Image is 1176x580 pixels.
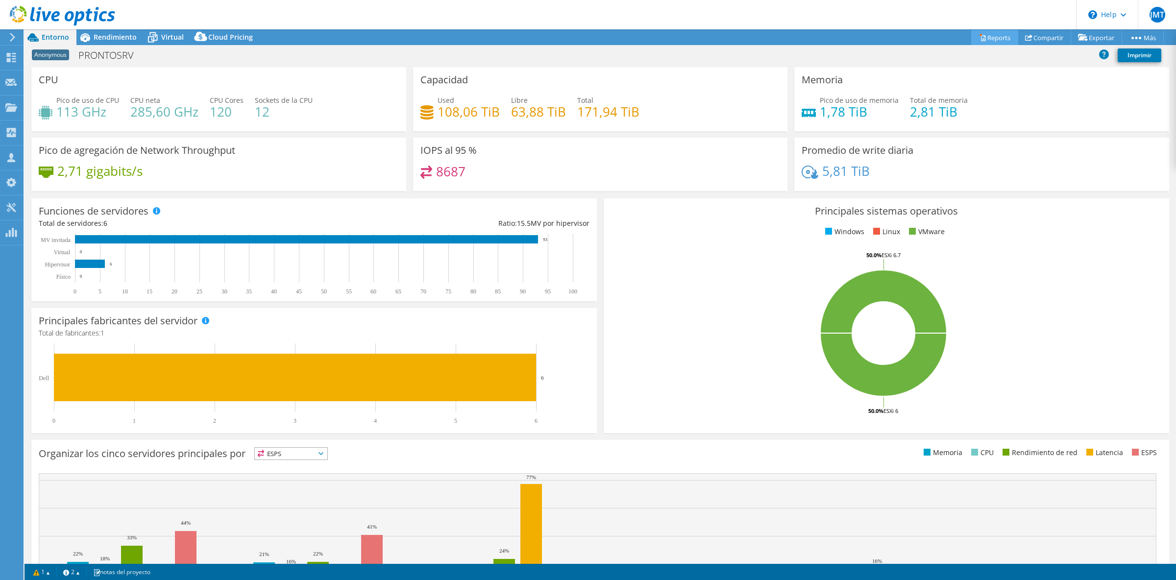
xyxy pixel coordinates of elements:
[255,106,313,117] h4: 12
[210,106,244,117] h4: 120
[1118,48,1161,62] a: Imprimir
[259,551,269,557] text: 21%
[133,417,136,424] text: 1
[866,251,882,259] tspan: 50.0%
[130,96,160,105] span: CPU neta
[39,206,148,217] h3: Funciones de servidores
[103,218,107,228] span: 6
[1071,30,1122,45] a: Exportar
[921,447,962,458] li: Memoria
[868,407,883,414] tspan: 50.0%
[420,288,426,295] text: 70
[823,226,864,237] li: Windows
[321,288,327,295] text: 50
[526,474,536,480] text: 77%
[374,417,377,424] text: 4
[57,166,143,176] h4: 2,71 gigabits/s
[1122,30,1164,45] a: Más
[1088,10,1097,19] svg: \n
[1150,7,1165,23] span: JMT
[632,562,642,568] text: 13%
[255,96,313,105] span: Sockets de la CPU
[545,288,551,295] text: 95
[42,32,69,42] span: Entorno
[568,288,577,295] text: 100
[208,32,253,42] span: Cloud Pricing
[39,145,235,156] h3: Pico de agregación de Network Throughput
[871,226,900,237] li: Linux
[438,106,500,117] h4: 108,06 TiB
[910,96,968,105] span: Total de memoria
[802,145,913,156] h3: Promedio de write diaria
[906,226,945,237] li: VMware
[535,417,538,424] text: 6
[470,288,476,295] text: 80
[56,273,71,280] tspan: Físico
[296,288,302,295] text: 45
[181,520,191,526] text: 44%
[196,288,202,295] text: 25
[39,218,314,229] div: Total de servidores:
[872,558,882,564] text: 16%
[822,166,870,176] h4: 5,81 TiB
[213,417,216,424] text: 2
[246,288,252,295] text: 35
[26,566,57,578] a: 1
[147,288,152,295] text: 15
[1000,447,1078,458] li: Rendimiento de red
[370,288,376,295] text: 60
[100,556,110,561] text: 18%
[436,166,465,177] h4: 8687
[54,249,71,256] text: Virtual
[52,417,55,424] text: 0
[271,288,277,295] text: 40
[127,534,137,540] text: 33%
[454,417,457,424] text: 5
[313,551,323,556] text: 22%
[1084,447,1123,458] li: Latencia
[56,106,119,117] h4: 113 GHz
[367,524,377,530] text: 41%
[130,106,198,117] h4: 285,60 GHz
[577,96,593,105] span: Total
[1018,30,1071,45] a: Compartir
[511,106,566,117] h4: 63,88 TiB
[543,237,548,242] text: 93
[80,274,82,279] text: 0
[73,551,83,556] text: 22%
[314,218,589,229] div: Ratio: MV por hipervisor
[32,49,69,60] span: Anonymous
[122,288,128,295] text: 10
[882,251,901,259] tspan: ESXi 6.7
[611,206,1162,217] h3: Principales sistemas operativos
[802,74,843,85] h3: Memoria
[255,448,327,459] span: ESPS
[511,96,528,105] span: Libre
[820,106,899,117] h4: 1,78 TiB
[438,96,454,105] span: Used
[56,566,87,578] a: 2
[56,96,119,105] span: Pico de uso de CPU
[73,288,76,295] text: 0
[899,563,909,569] text: 13%
[41,237,71,243] text: MV invitada
[971,30,1018,45] a: Reports
[820,96,899,105] span: Pico de uso de memoria
[517,218,531,228] span: 15.5
[171,288,177,295] text: 20
[294,417,296,424] text: 3
[39,375,49,382] text: Dell
[420,74,468,85] h3: Capacidad
[495,288,501,295] text: 85
[910,106,968,117] h4: 2,81 TiB
[969,447,994,458] li: CPU
[346,288,352,295] text: 55
[395,288,401,295] text: 65
[210,96,244,105] span: CPU Cores
[100,328,104,338] span: 1
[86,566,157,578] a: notas del proyecto
[499,548,509,554] text: 24%
[883,407,898,414] tspan: ESXi 6
[74,50,149,61] h1: PRONTOSRV
[161,32,184,42] span: Virtual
